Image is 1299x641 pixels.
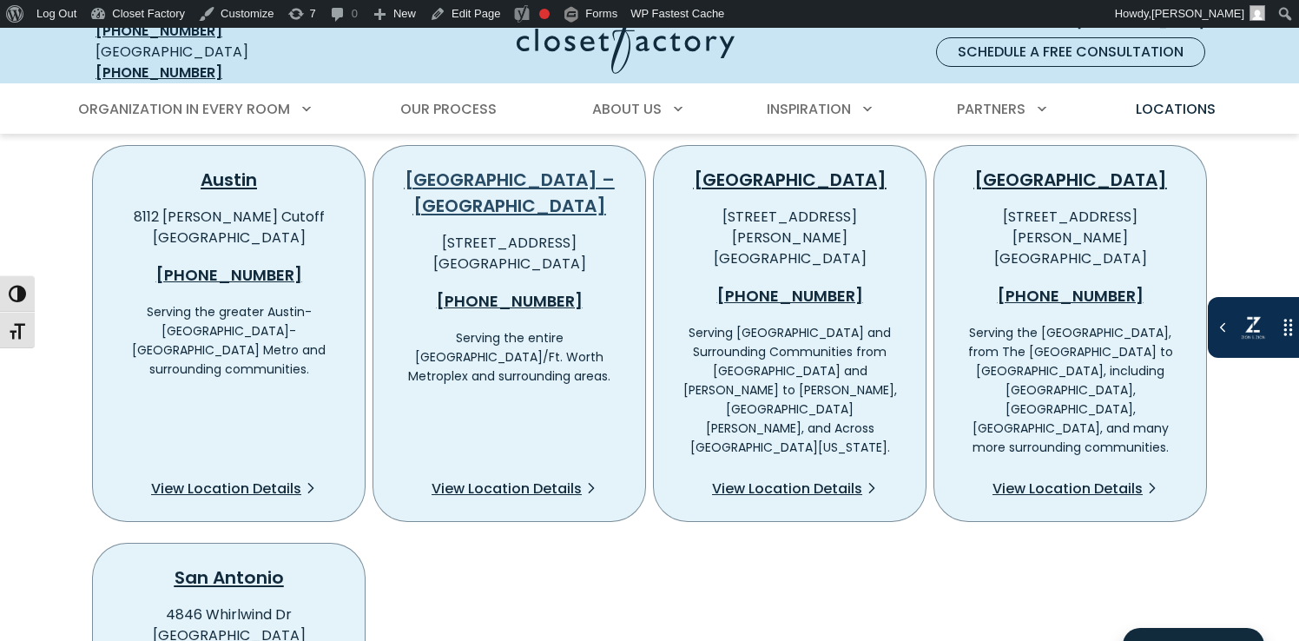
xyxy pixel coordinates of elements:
[121,207,337,248] p: 8112 [PERSON_NAME] Cutoff [GEOGRAPHIC_DATA]
[201,168,257,192] a: Austin
[96,42,347,83] div: [GEOGRAPHIC_DATA]
[78,99,290,119] span: Organization in Every Room
[992,479,1143,499] span: View Location Details
[694,168,887,192] a: [GEOGRAPHIC_DATA]
[400,99,497,119] span: Our Process
[682,323,898,457] p: Serving [GEOGRAPHIC_DATA] and Surrounding Communities from [GEOGRAPHIC_DATA] and [PERSON_NAME] to...
[121,262,337,288] a: [PHONE_NUMBER]
[431,471,610,507] a: View Location Details
[936,37,1205,67] a: Schedule a Free Consultation
[962,323,1178,457] p: Serving the [GEOGRAPHIC_DATA], from The [GEOGRAPHIC_DATA] to [GEOGRAPHIC_DATA], including [GEOGRA...
[96,63,222,83] a: [PHONE_NUMBER]
[401,288,617,314] a: [PHONE_NUMBER]
[682,207,898,269] p: [STREET_ADDRESS][PERSON_NAME] [GEOGRAPHIC_DATA]
[682,283,898,309] a: [PHONE_NUMBER]
[711,471,891,507] a: View Location Details
[405,168,615,218] a: [GEOGRAPHIC_DATA] – [GEOGRAPHIC_DATA]
[962,283,1178,309] a: [PHONE_NUMBER]
[151,479,301,499] span: View Location Details
[66,85,1233,134] nav: Primary Menu
[401,233,617,274] p: [STREET_ADDRESS] [GEOGRAPHIC_DATA]
[957,99,1025,119] span: Partners
[96,21,222,41] a: [PHONE_NUMBER]
[592,99,662,119] span: About Us
[517,10,735,74] img: Closet Factory Logo
[1151,7,1244,20] span: [PERSON_NAME]
[962,207,1178,269] p: [STREET_ADDRESS][PERSON_NAME] [GEOGRAPHIC_DATA]
[992,471,1171,507] a: View Location Details
[539,9,550,19] div: Needs improvement
[432,479,582,499] span: View Location Details
[1136,99,1216,119] span: Locations
[974,168,1167,192] a: [GEOGRAPHIC_DATA]
[175,565,284,590] a: San Antonio
[401,328,617,386] p: Serving the entire [GEOGRAPHIC_DATA]/Ft. Worth Metroplex and surrounding areas.
[121,302,337,379] p: Serving the greater Austin-[GEOGRAPHIC_DATA]-[GEOGRAPHIC_DATA] Metro and surrounding communities.
[712,479,862,499] span: View Location Details
[767,99,851,119] span: Inspiration
[150,471,330,507] a: View Location Details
